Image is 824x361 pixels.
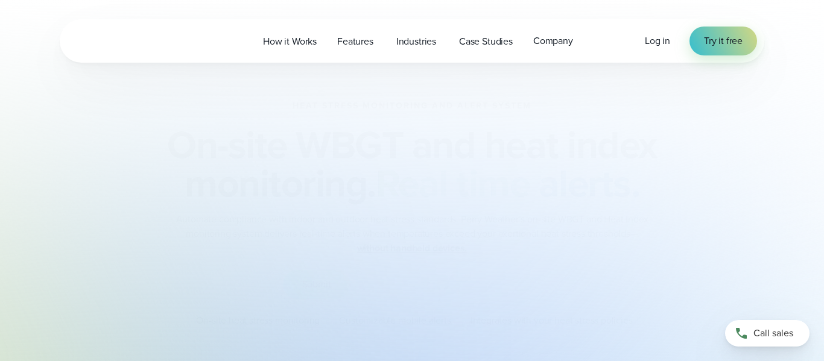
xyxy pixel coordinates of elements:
span: Features [337,34,373,49]
span: Industries [396,34,436,49]
span: Call sales [753,326,793,341]
span: How it Works [263,34,317,49]
a: Log in [645,34,670,48]
span: Case Studies [459,34,513,49]
span: Try it free [704,34,743,48]
a: Try it free [689,27,757,55]
a: How it Works [253,29,327,54]
span: Company [533,34,573,48]
a: Call sales [725,320,810,347]
a: Case Studies [449,29,523,54]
